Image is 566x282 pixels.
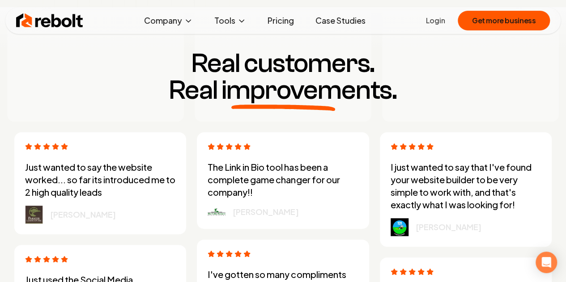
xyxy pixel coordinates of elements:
h3: Real customers. [7,50,559,104]
p: The Link in Bio tool has been a complete game changer for our company!! [208,161,358,198]
p: Just wanted to say the website worked... so far its introduced me to 2 high quality leads [25,161,175,198]
p: [PERSON_NAME] [50,208,116,221]
img: Rebolt Logo [16,12,83,29]
img: logo [208,208,226,216]
img: logo [391,218,409,236]
p: [PERSON_NAME] [416,221,481,233]
span: Real improvements. [169,77,396,104]
a: Pricing [260,12,301,29]
button: Company [137,12,200,29]
button: Tools [207,12,253,29]
button: Get more business [458,11,550,30]
div: Open Intercom Messenger [536,252,557,273]
a: Case Studies [308,12,373,29]
p: [PERSON_NAME] [233,206,298,218]
a: Login [426,15,445,26]
img: logo [25,206,43,223]
p: I just wanted to say that I've found your website builder to be very simple to work with, and tha... [391,161,541,211]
